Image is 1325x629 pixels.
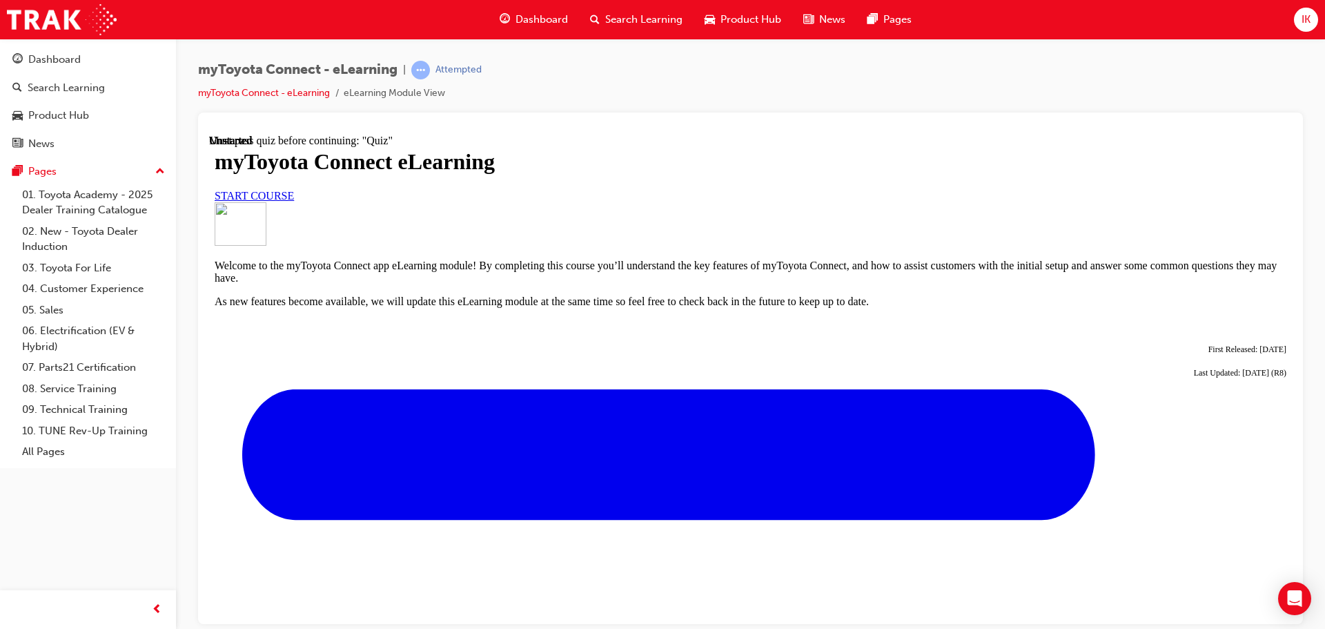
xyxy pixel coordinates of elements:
a: search-iconSearch Learning [579,6,694,34]
li: eLearning Module View [344,86,445,101]
span: myToyota Connect - eLearning [198,62,397,78]
a: 04. Customer Experience [17,278,170,300]
button: DashboardSearch LearningProduct HubNews [6,44,170,159]
a: 08. Service Training [17,378,170,400]
div: Product Hub [28,108,89,124]
span: guage-icon [12,54,23,66]
span: car-icon [705,11,715,28]
span: learningRecordVerb_ATTEMPT-icon [411,61,430,79]
a: pages-iconPages [856,6,923,34]
button: Pages [6,159,170,184]
div: News [28,136,55,152]
a: 07. Parts21 Certification [17,357,170,378]
span: car-icon [12,110,23,122]
a: 01. Toyota Academy - 2025 Dealer Training Catalogue [17,184,170,221]
a: guage-iconDashboard [489,6,579,34]
a: 06. Electrification (EV & Hybrid) [17,320,170,357]
a: 10. TUNE Rev-Up Training [17,420,170,442]
div: Search Learning [28,80,105,96]
a: News [6,131,170,157]
span: up-icon [155,163,165,181]
span: IK [1302,12,1311,28]
span: Product Hub [720,12,781,28]
a: 02. New - Toyota Dealer Induction [17,221,170,258]
span: guage-icon [500,11,510,28]
span: news-icon [12,138,23,151]
span: Last Updated: [DATE] (R8) [985,233,1077,243]
a: 03. Toyota For Life [17,258,170,279]
div: Attempted [435,64,482,77]
a: START COURSE [6,55,85,67]
a: 05. Sales [17,300,170,321]
a: 09. Technical Training [17,399,170,420]
span: Dashboard [516,12,568,28]
button: IK [1294,8,1318,32]
span: search-icon [12,82,22,95]
span: First Released: [DATE] [999,210,1077,220]
a: news-iconNews [792,6,856,34]
a: All Pages [17,441,170,463]
span: search-icon [590,11,600,28]
span: Search Learning [605,12,683,28]
p: Welcome to the myToyota Connect app eLearning module! By completing this course you’ll understand... [6,125,1077,150]
span: pages-icon [867,11,878,28]
p: As new features become available, we will update this eLearning module at the same time so feel f... [6,161,1077,173]
div: Open Intercom Messenger [1278,582,1311,615]
a: Product Hub [6,103,170,128]
a: car-iconProduct Hub [694,6,792,34]
a: Search Learning [6,75,170,101]
span: Pages [883,12,912,28]
span: | [403,62,406,78]
span: prev-icon [152,601,162,619]
a: Dashboard [6,47,170,72]
div: Pages [28,164,57,180]
span: pages-icon [12,166,23,178]
h1: myToyota Connect eLearning [6,14,1077,40]
span: News [819,12,845,28]
img: Trak [7,4,117,35]
div: Dashboard [28,52,81,68]
span: news-icon [803,11,814,28]
a: myToyota Connect - eLearning [198,87,330,99]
